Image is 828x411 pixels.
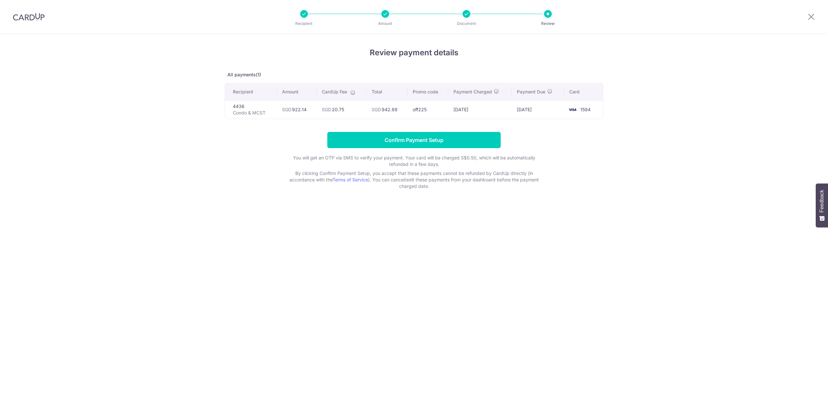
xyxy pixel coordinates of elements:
td: off225 [408,100,448,119]
h4: Review payment details [225,47,603,59]
p: All payments(1) [225,71,603,78]
th: Amount [277,83,317,100]
td: 942.89 [366,100,408,119]
button: Feedback - Show survey [816,183,828,227]
td: [DATE] [448,100,512,119]
td: 922.14 [277,100,317,119]
span: SGD [372,107,381,112]
img: <span class="translation_missing" title="translation missing: en.account_steps.new_confirm_form.b... [566,106,579,114]
span: CardUp Fee [322,89,347,95]
span: Payment Due [517,89,545,95]
th: Card [564,83,603,100]
th: Promo code [408,83,448,100]
td: 20.75 [317,100,366,119]
p: Recipient [280,20,328,27]
span: SGD [322,107,331,112]
p: Review [524,20,572,27]
span: Feedback [819,190,825,212]
iframe: Opens a widget where you can find more information [787,392,822,408]
td: [DATE] [512,100,564,119]
p: Document [442,20,490,27]
th: Total [366,83,408,100]
p: By clicking Confirm Payment Setup, you accept that these payments cannot be refunded by CardUp di... [285,170,543,189]
span: SGD [282,107,291,112]
p: You will get an OTP via SMS to verify your payment. Your card will be charged S$0.50, which will ... [285,155,543,168]
p: Amount [361,20,409,27]
span: Payment Charged [453,89,492,95]
p: Condo & MCST [233,110,272,116]
td: 4436 [225,100,277,119]
a: Terms of Service [332,177,368,182]
th: Recipient [225,83,277,100]
img: CardUp [13,13,45,21]
span: 1594 [580,107,591,112]
input: Confirm Payment Setup [327,132,501,148]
